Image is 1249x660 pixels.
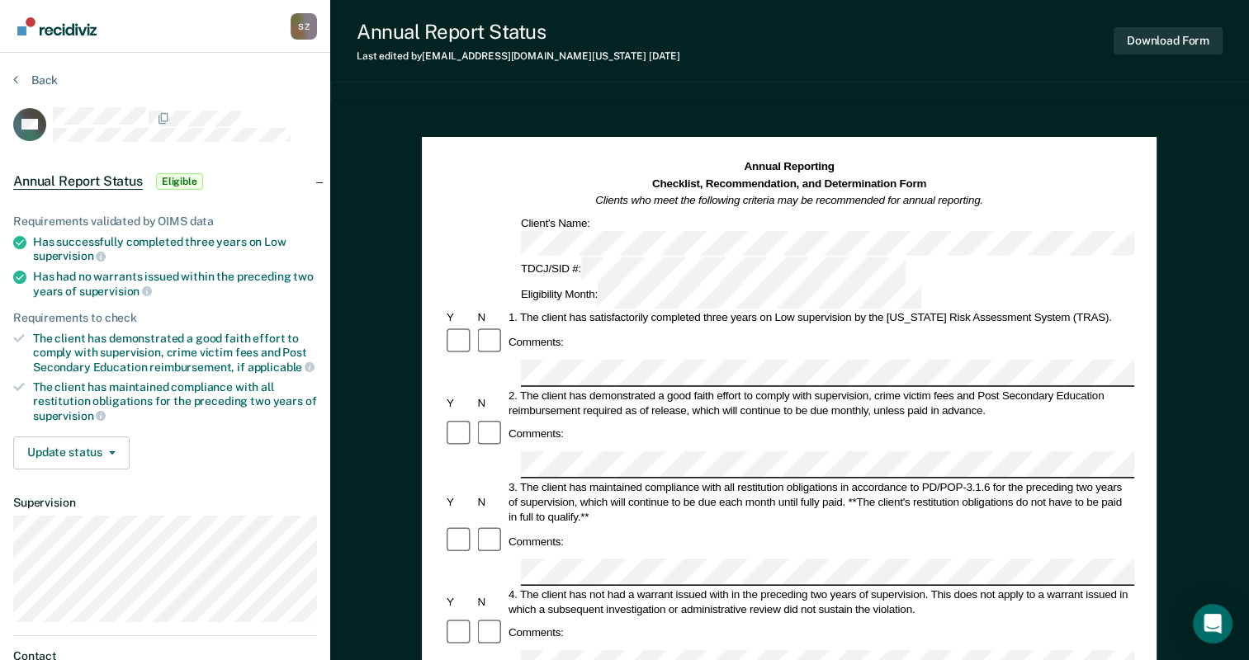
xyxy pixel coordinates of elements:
[506,625,566,640] div: Comments:
[506,587,1134,616] div: 4. The client has not had a warrant issued with in the preceding two years of supervision. This d...
[475,594,506,609] div: N
[17,17,97,35] img: Recidiviz
[291,13,317,40] button: Profile dropdown button
[33,235,317,263] div: Has successfully completed three years on Low
[357,50,680,62] div: Last edited by [EMAIL_ADDRESS][DOMAIN_NAME][US_STATE]
[291,13,317,40] div: S Z
[1114,27,1223,54] button: Download Form
[444,494,475,509] div: Y
[13,311,317,325] div: Requirements to check
[33,380,317,422] div: The client has maintained compliance with all restitution obligations for the preceding two years of
[444,310,475,325] div: Y
[357,20,680,44] div: Annual Report Status
[506,427,566,441] div: Comments:
[33,270,317,298] div: Has had no warrants issued within the preceding two years of
[506,534,566,549] div: Comments:
[475,395,506,410] div: N
[33,409,106,422] span: supervision
[33,249,106,262] span: supervision
[518,283,925,309] div: Eligibility Month:
[506,335,566,350] div: Comments:
[13,496,317,510] dt: Supervision
[506,388,1134,417] div: 2. The client has demonstrated a good faith effort to comply with supervision, crime victim fees ...
[13,73,58,87] button: Back
[506,479,1134,524] div: 3. The client has maintained compliance with all restitution obligations in accordance to PD/POP-...
[652,177,926,190] strong: Checklist, Recommendation, and Determination Form
[13,173,143,190] span: Annual Report Status
[156,173,203,190] span: Eligible
[596,194,984,206] em: Clients who meet the following criteria may be recommended for annual reporting.
[248,361,315,374] span: applicable
[79,285,152,298] span: supervision
[13,214,317,229] div: Requirements validated by OIMS data
[518,257,908,283] div: TDCJ/SID #:
[475,310,506,325] div: N
[13,436,130,469] button: Update status
[444,395,475,410] div: Y
[649,50,680,62] span: [DATE]
[444,594,475,609] div: Y
[506,310,1134,325] div: 1. The client has satisfactorily completed three years on Low supervision by the [US_STATE] Risk ...
[745,161,835,173] strong: Annual Reporting
[475,494,506,509] div: N
[1193,604,1232,643] div: Open Intercom Messenger
[33,332,317,374] div: The client has demonstrated a good faith effort to comply with supervision, crime victim fees and...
